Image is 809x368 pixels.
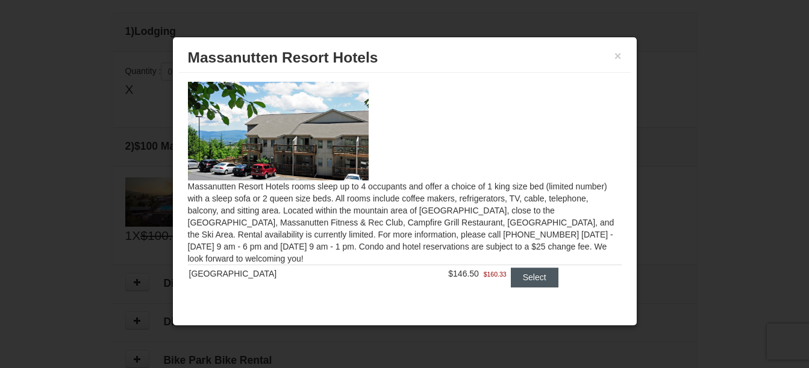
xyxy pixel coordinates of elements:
[448,269,479,278] span: $146.50
[484,268,507,280] span: $160.33
[511,268,558,287] button: Select
[614,50,622,62] button: ×
[179,73,631,298] div: Massanutten Resort Hotels rooms sleep up to 4 occupants and offer a choice of 1 king size bed (li...
[189,268,378,280] div: [GEOGRAPHIC_DATA]
[188,49,378,66] span: Massanutten Resort Hotels
[188,82,369,180] img: 19219026-1-e3b4ac8e.jpg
